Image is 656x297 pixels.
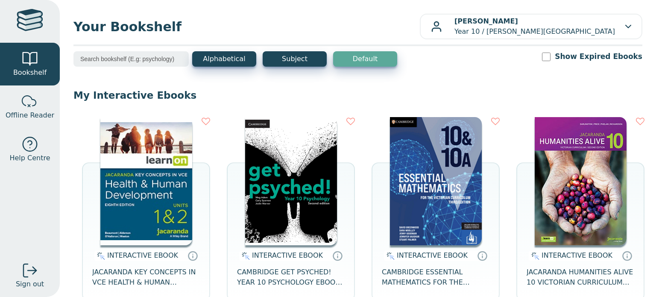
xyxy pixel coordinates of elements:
img: db0c0c84-88f5-4982-b677-c50e1668d4a0.jpg [100,117,192,245]
span: Bookshelf [13,68,47,78]
a: Interactive eBooks are accessed online via the publisher’s portal. They contain interactive resou... [477,250,487,261]
span: INTERACTIVE EBOOK [542,251,612,259]
p: My Interactive Ebooks [73,89,642,102]
button: Subject [263,51,327,67]
img: interactive.svg [529,251,539,261]
span: CAMBRIDGE GET PSYCHED! YEAR 10 PSYCHOLOGY EBOOK 2E [237,267,345,288]
img: 95d2d3ff-45e3-4692-8648-70e4d15c5b3e.png [390,117,482,245]
span: INTERACTIVE EBOOK [397,251,468,259]
label: Show Expired Ebooks [555,51,642,62]
a: Interactive eBooks are accessed online via the publisher’s portal. They contain interactive resou... [332,250,343,261]
span: CAMBRIDGE ESSENTIAL MATHEMATICS FOR THE VICTORIAN CURRICULUM YEAR 10&10A EBOOK 3E [382,267,489,288]
img: interactive.svg [384,251,395,261]
input: Search bookshelf (E.g: psychology) [73,51,189,67]
span: JACARANDA HUMANITIES ALIVE 10 VICTORIAN CURRICULUM LEARNON EBOOK 2E [527,267,634,288]
button: [PERSON_NAME]Year 10 / [PERSON_NAME][GEOGRAPHIC_DATA] [420,14,642,39]
img: interactive.svg [94,251,105,261]
img: interactive.svg [239,251,250,261]
span: JACARANDA KEY CONCEPTS IN VCE HEALTH & HUMAN DEVELOPMENT UNITS 1&2 LEARNON EBOOK 8E [92,267,200,288]
a: Interactive eBooks are accessed online via the publisher’s portal. They contain interactive resou... [622,250,632,261]
img: 73e64749-7c91-e911-a97e-0272d098c78b.jpg [535,117,627,245]
span: Offline Reader [6,110,54,121]
span: Sign out [16,279,44,289]
img: a7c565ec-3a18-4cc0-94e8-f3423042e937.png [245,117,337,245]
span: Help Centre [9,153,50,163]
span: Your Bookshelf [73,17,420,36]
a: Interactive eBooks are accessed online via the publisher’s portal. They contain interactive resou... [187,250,198,261]
button: Alphabetical [192,51,256,67]
p: Year 10 / [PERSON_NAME][GEOGRAPHIC_DATA] [454,16,615,37]
span: INTERACTIVE EBOOK [107,251,178,259]
b: [PERSON_NAME] [454,17,518,25]
span: INTERACTIVE EBOOK [252,251,323,259]
button: Default [333,51,397,67]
